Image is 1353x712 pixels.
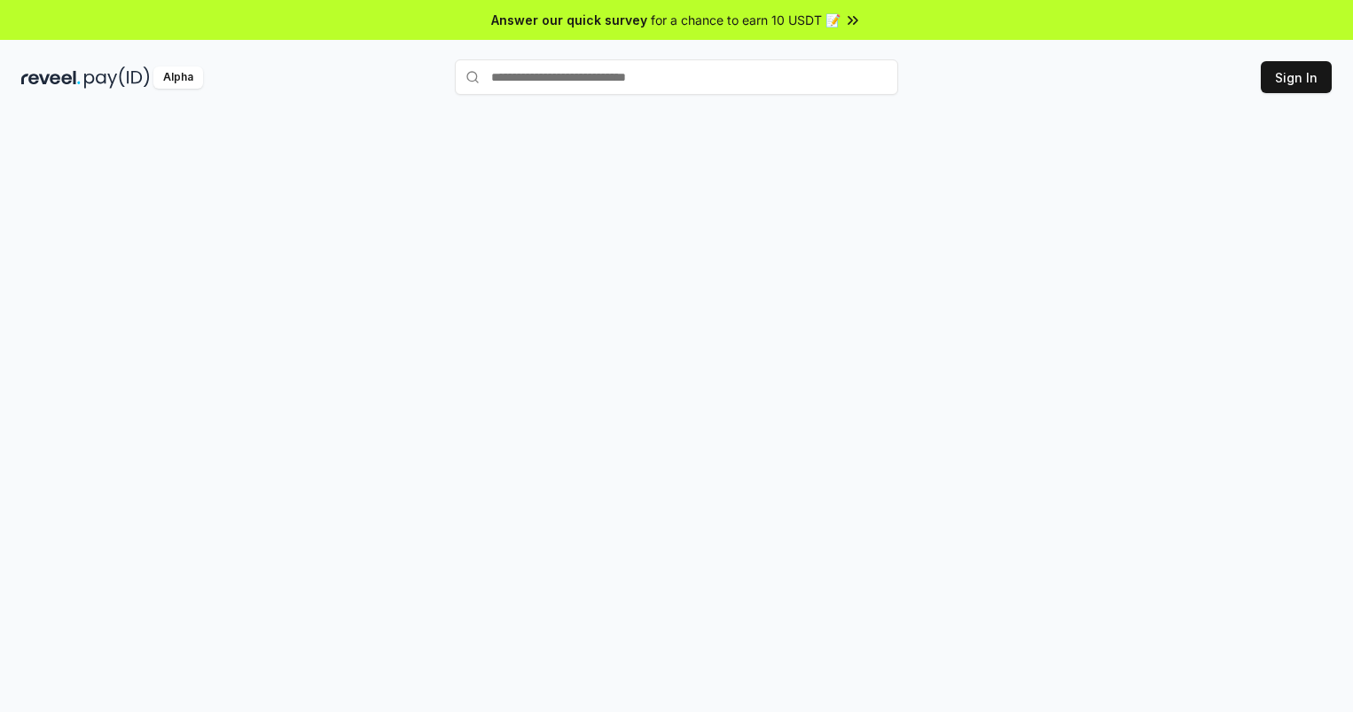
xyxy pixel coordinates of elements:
div: Alpha [153,67,203,89]
span: Answer our quick survey [491,11,647,29]
img: reveel_dark [21,67,81,89]
button: Sign In [1261,61,1332,93]
span: for a chance to earn 10 USDT 📝 [651,11,841,29]
img: pay_id [84,67,150,89]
